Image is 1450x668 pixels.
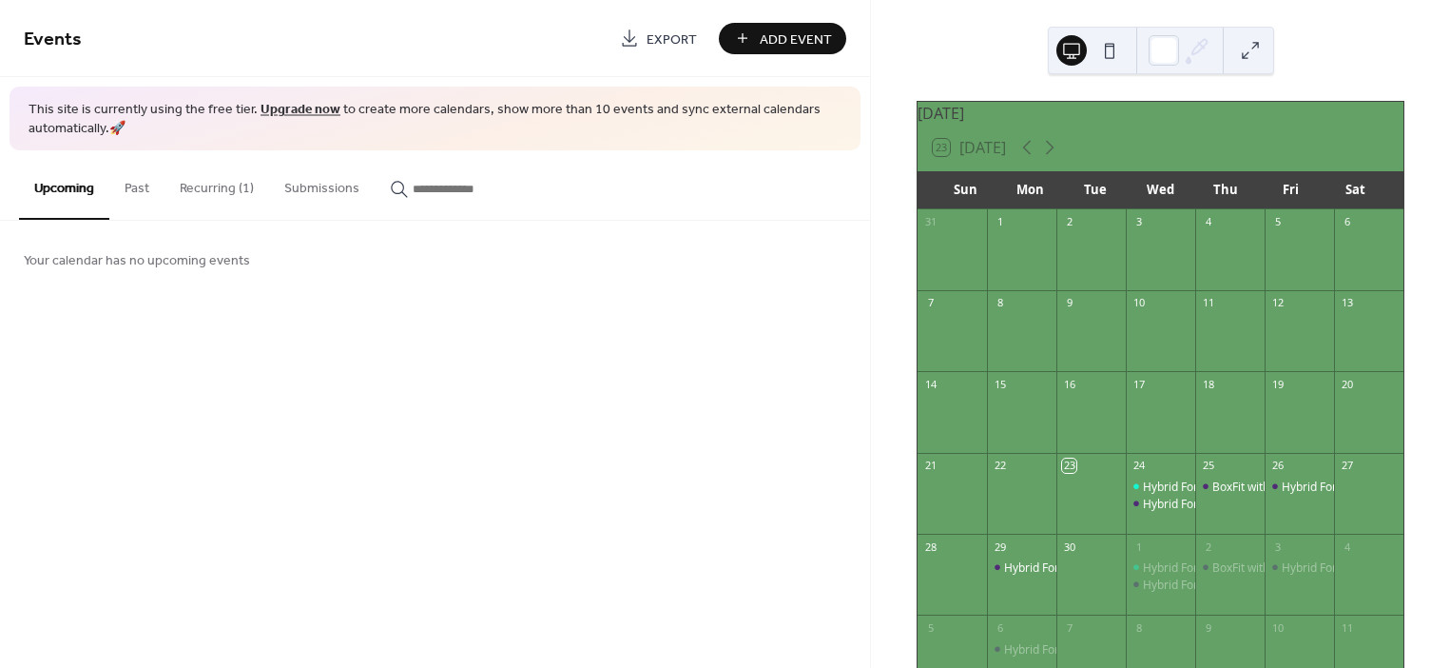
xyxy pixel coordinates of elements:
[1143,560,1210,576] div: Hybrid Force
[1201,540,1215,554] div: 2
[19,150,109,220] button: Upcoming
[1143,577,1210,593] div: Hybrid Force
[24,21,82,58] span: Events
[1212,560,1362,576] div: BoxFit with [PERSON_NAME]
[923,459,938,473] div: 21
[933,171,997,209] div: Sun
[1131,296,1146,310] div: 10
[997,171,1062,209] div: Mon
[923,296,938,310] div: 7
[1126,479,1195,495] div: Hybrid Force
[1265,560,1334,576] div: Hybrid Force
[1131,620,1146,635] div: 8
[261,97,340,123] a: Upgrade now
[1270,377,1285,391] div: 19
[1131,215,1146,229] div: 3
[1201,377,1215,391] div: 18
[1340,620,1354,635] div: 11
[1062,620,1076,635] div: 7
[1126,560,1195,576] div: Hybrid Force
[1062,296,1076,310] div: 9
[993,215,1007,229] div: 1
[1131,377,1146,391] div: 17
[1062,215,1076,229] div: 2
[923,215,938,229] div: 31
[1340,377,1354,391] div: 20
[1063,171,1128,209] div: Tue
[647,29,697,49] span: Export
[987,641,1056,658] div: Hybrid Force
[1201,620,1215,635] div: 9
[1340,459,1354,473] div: 27
[1340,540,1354,554] div: 4
[1282,479,1349,495] div: Hybrid Force
[1143,496,1210,512] div: Hybrid Force
[1193,171,1258,209] div: Thu
[1004,560,1072,576] div: Hybrid Force
[1201,215,1215,229] div: 4
[1340,296,1354,310] div: 13
[1270,459,1285,473] div: 26
[918,102,1403,125] div: [DATE]
[1062,459,1076,473] div: 23
[923,377,938,391] div: 14
[719,23,846,54] button: Add Event
[993,377,1007,391] div: 15
[1265,479,1334,495] div: Hybrid Force
[109,150,164,218] button: Past
[1195,479,1265,495] div: BoxFit with Amy
[29,101,841,138] span: This site is currently using the free tier. to create more calendars, show more than 10 events an...
[993,296,1007,310] div: 8
[1195,560,1265,576] div: BoxFit with Amy
[1131,540,1146,554] div: 1
[1131,459,1146,473] div: 24
[993,459,1007,473] div: 22
[1324,171,1388,209] div: Sat
[1282,560,1349,576] div: Hybrid Force
[1201,296,1215,310] div: 11
[993,620,1007,635] div: 6
[760,29,832,49] span: Add Event
[606,23,711,54] a: Export
[1340,215,1354,229] div: 6
[987,560,1056,576] div: Hybrid Force
[1270,296,1285,310] div: 12
[1062,540,1076,554] div: 30
[269,150,375,218] button: Submissions
[164,150,269,218] button: Recurring (1)
[1062,377,1076,391] div: 16
[993,540,1007,554] div: 29
[1270,620,1285,635] div: 10
[1212,479,1362,495] div: BoxFit with [PERSON_NAME]
[1128,171,1192,209] div: Wed
[24,251,250,271] span: Your calendar has no upcoming events
[1270,540,1285,554] div: 3
[923,620,938,635] div: 5
[1258,171,1323,209] div: Fri
[1126,577,1195,593] div: Hybrid Force
[1201,459,1215,473] div: 25
[923,540,938,554] div: 28
[1143,479,1210,495] div: Hybrid Force
[1004,641,1072,658] div: Hybrid Force
[1126,496,1195,512] div: Hybrid Force
[1270,215,1285,229] div: 5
